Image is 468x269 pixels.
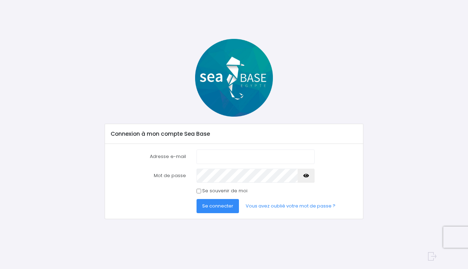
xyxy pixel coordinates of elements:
span: Se connecter [202,203,233,209]
div: Connexion à mon compte Sea Base [105,124,363,144]
a: Vous avez oublié votre mot de passe ? [240,199,341,213]
label: Se souvenir de moi [202,187,247,194]
button: Se connecter [197,199,239,213]
label: Adresse e-mail [105,150,191,164]
label: Mot de passe [105,169,191,183]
